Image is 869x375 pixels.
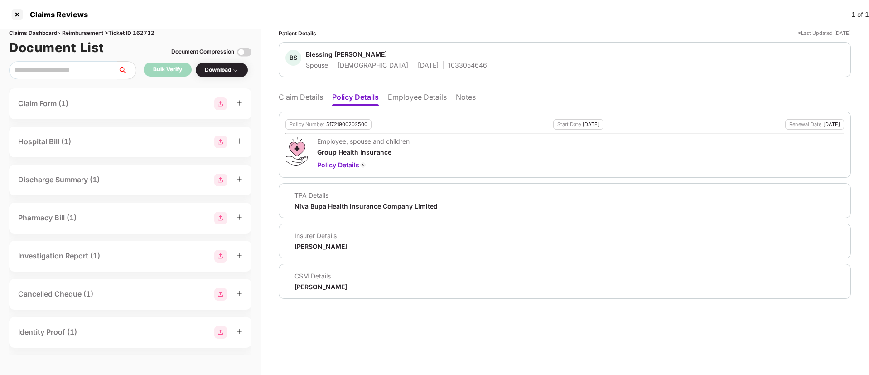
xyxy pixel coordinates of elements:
[285,137,308,166] img: svg+xml;base64,PHN2ZyB4bWxucz0iaHR0cDovL3d3dy53My5vcmcvMjAwMC9zdmciIHdpZHRoPSI0OS4zMiIgaGVpZ2h0PS...
[214,250,227,263] img: svg+xml;base64,PHN2ZyBpZD0iR3JvdXBfMjg4MTMiIGRhdGEtbmFtZT0iR3JvdXAgMjg4MTMiIHhtbG5zPSJodHRwOi8vd3...
[18,212,77,224] div: Pharmacy Bill (1)
[237,45,251,59] img: svg+xml;base64,PHN2ZyBpZD0iVG9nZ2xlLTMyeDMyIiB4bWxucz0iaHR0cDovL3d3dy53My5vcmcvMjAwMC9zdmciIHdpZH...
[294,242,347,251] div: [PERSON_NAME]
[236,214,242,220] span: plus
[24,10,88,19] div: Claims Reviews
[557,122,581,127] div: Start Date
[294,202,438,210] div: Niva Bupa Health Insurance Company Limited
[306,61,328,69] div: Spouse
[9,38,104,58] h1: Document List
[205,66,239,74] div: Download
[153,65,182,74] div: Bulk Verify
[9,29,251,38] div: Claims Dashboard > Reimbursement > Ticket ID 162712
[338,61,408,69] div: [DEMOGRAPHIC_DATA]
[18,98,68,109] div: Claim Form (1)
[789,122,821,127] div: Renewal Date
[294,191,438,200] div: TPA Details
[279,93,323,106] li: Claim Details
[117,61,136,79] button: search
[18,136,71,147] div: Hospital Bill (1)
[294,231,347,240] div: Insurer Details
[285,50,301,66] div: BS
[317,137,410,146] div: Employee, spouse and children
[317,148,410,156] div: Group Health Insurance
[18,174,100,185] div: Discharge Summary (1)
[171,48,234,56] div: Document Compression
[294,282,347,291] div: [PERSON_NAME]
[823,122,840,127] div: [DATE]
[317,160,410,170] div: Policy Details
[418,61,439,69] div: [DATE]
[448,61,487,69] div: 1033054646
[236,100,242,106] span: plus
[214,136,227,148] img: svg+xml;base64,PHN2ZyBpZD0iR3JvdXBfMjg4MTMiIGRhdGEtbmFtZT0iR3JvdXAgMjg4MTMiIHhtbG5zPSJodHRwOi8vd3...
[18,326,77,338] div: Identity Proof (1)
[359,161,367,169] img: svg+xml;base64,PHN2ZyBpZD0iQmFjay0yMHgyMCIgeG1sbnM9Imh0dHA6Ly93d3cudzMub3JnLzIwMDAvc3ZnIiB3aWR0aD...
[236,328,242,335] span: plus
[851,10,869,19] div: 1 of 1
[798,29,851,38] div: *Last Updated [DATE]
[236,290,242,297] span: plus
[232,67,239,74] img: svg+xml;base64,PHN2ZyBpZD0iRHJvcGRvd24tMzJ4MzIiIHhtbG5zPSJodHRwOi8vd3d3LnczLm9yZy8yMDAwL3N2ZyIgd2...
[236,138,242,144] span: plus
[290,122,324,127] div: Policy Number
[214,174,227,186] img: svg+xml;base64,PHN2ZyBpZD0iR3JvdXBfMjg4MTMiIGRhdGEtbmFtZT0iR3JvdXAgMjg4MTMiIHhtbG5zPSJodHRwOi8vd3...
[306,50,387,58] div: Blessing [PERSON_NAME]
[294,272,347,280] div: CSM Details
[456,93,476,106] li: Notes
[117,67,136,74] span: search
[214,326,227,339] img: svg+xml;base64,PHN2ZyBpZD0iR3JvdXBfMjg4MTMiIGRhdGEtbmFtZT0iR3JvdXAgMjg4MTMiIHhtbG5zPSJodHRwOi8vd3...
[214,288,227,301] img: svg+xml;base64,PHN2ZyBpZD0iR3JvdXBfMjg4MTMiIGRhdGEtbmFtZT0iR3JvdXAgMjg4MTMiIHhtbG5zPSJodHRwOi8vd3...
[388,93,447,106] li: Employee Details
[583,122,599,127] div: [DATE]
[332,93,379,106] li: Policy Details
[279,29,316,38] div: Patient Details
[326,122,367,127] div: 51721900202500
[236,252,242,258] span: plus
[214,212,227,224] img: svg+xml;base64,PHN2ZyBpZD0iR3JvdXBfMjg4MTMiIGRhdGEtbmFtZT0iR3JvdXAgMjg4MTMiIHhtbG5zPSJodHRwOi8vd3...
[18,288,93,300] div: Cancelled Cheque (1)
[18,250,100,262] div: Investigation Report (1)
[214,97,227,110] img: svg+xml;base64,PHN2ZyBpZD0iR3JvdXBfMjg4MTMiIGRhdGEtbmFtZT0iR3JvdXAgMjg4MTMiIHhtbG5zPSJodHRwOi8vd3...
[236,176,242,182] span: plus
